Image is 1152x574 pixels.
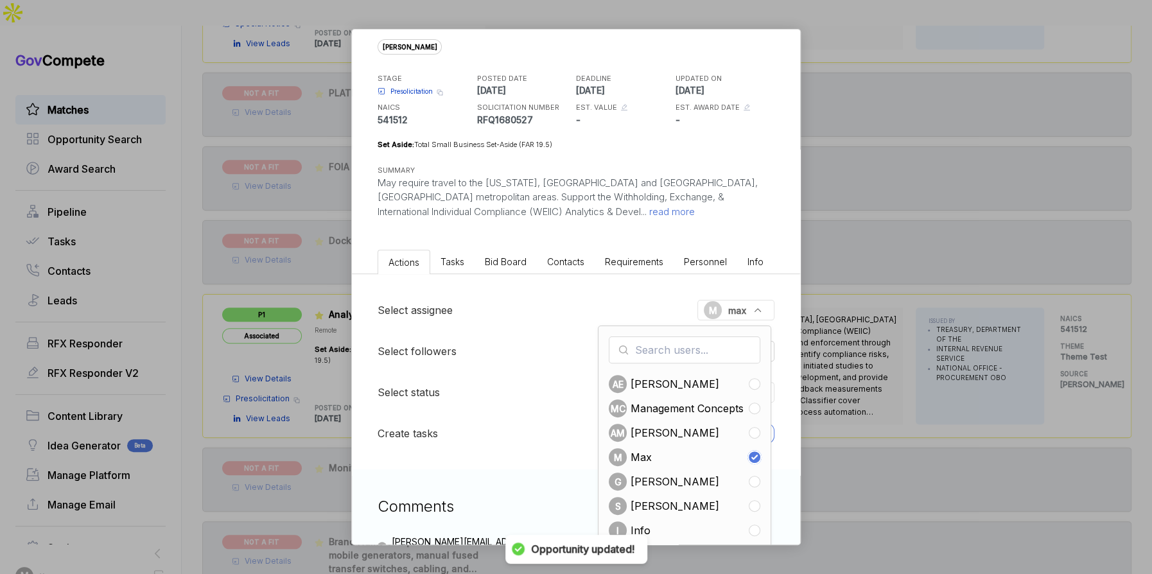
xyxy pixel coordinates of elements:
[631,401,744,416] span: Management Concepts
[631,449,652,465] span: max
[616,524,619,537] span: I
[378,39,442,55] span: [PERSON_NAME]
[441,256,464,267] span: Tasks
[576,73,672,84] h5: DEADLINE
[378,73,474,84] h5: STAGE
[709,304,717,317] span: M
[631,498,719,514] span: [PERSON_NAME]
[631,474,719,489] span: [PERSON_NAME]
[378,165,754,176] h5: SUMMARY
[388,257,419,268] span: Actions
[611,402,625,415] span: MC
[380,544,385,553] span: G
[605,256,663,267] span: Requirements
[611,426,625,440] span: AM
[615,475,622,489] span: G
[414,140,552,149] span: Total Small Business Set-Aside (FAR 19.5)
[576,83,672,97] p: [DATE]
[378,87,433,96] a: Presolicitation
[378,385,440,400] h5: Select status
[576,102,617,113] h5: EST. VALUE
[728,304,746,317] span: max
[614,451,622,464] span: M
[647,205,695,218] span: read more
[676,113,772,126] p: -
[631,376,719,392] span: [PERSON_NAME]
[531,543,634,556] b: Opportunity updated!
[576,113,672,126] p: -
[378,176,774,220] p: May require travel to the [US_STATE], [GEOGRAPHIC_DATA] and [GEOGRAPHIC_DATA], [GEOGRAPHIC_DATA] ...
[485,256,527,267] span: Bid Board
[609,336,760,363] input: Search users...
[747,256,764,267] span: Info
[684,256,727,267] span: Personnel
[547,256,584,267] span: Contacts
[615,500,621,513] span: S
[378,495,774,518] h3: Comments
[676,83,772,97] p: [DATE]
[378,140,414,149] span: Set Aside:
[378,113,474,126] p: 541512
[631,425,719,440] span: [PERSON_NAME]
[676,73,772,84] h5: UPDATED ON
[613,378,624,391] span: AE
[390,87,433,96] span: Presolicitation
[477,102,573,113] h5: SOLICITATION NUMBER
[676,102,740,113] h5: EST. AWARD DATE
[477,73,573,84] h5: POSTED DATE
[477,113,573,126] p: RFQ1680527
[477,83,573,97] p: [DATE]
[392,535,542,562] span: [PERSON_NAME][EMAIL_ADDRESS][DOMAIN_NAME]
[378,344,457,359] h5: Select followers
[378,102,474,113] h5: NAICS
[631,523,650,538] span: info
[378,426,438,441] h5: Create tasks
[378,302,453,318] h5: Select assignee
